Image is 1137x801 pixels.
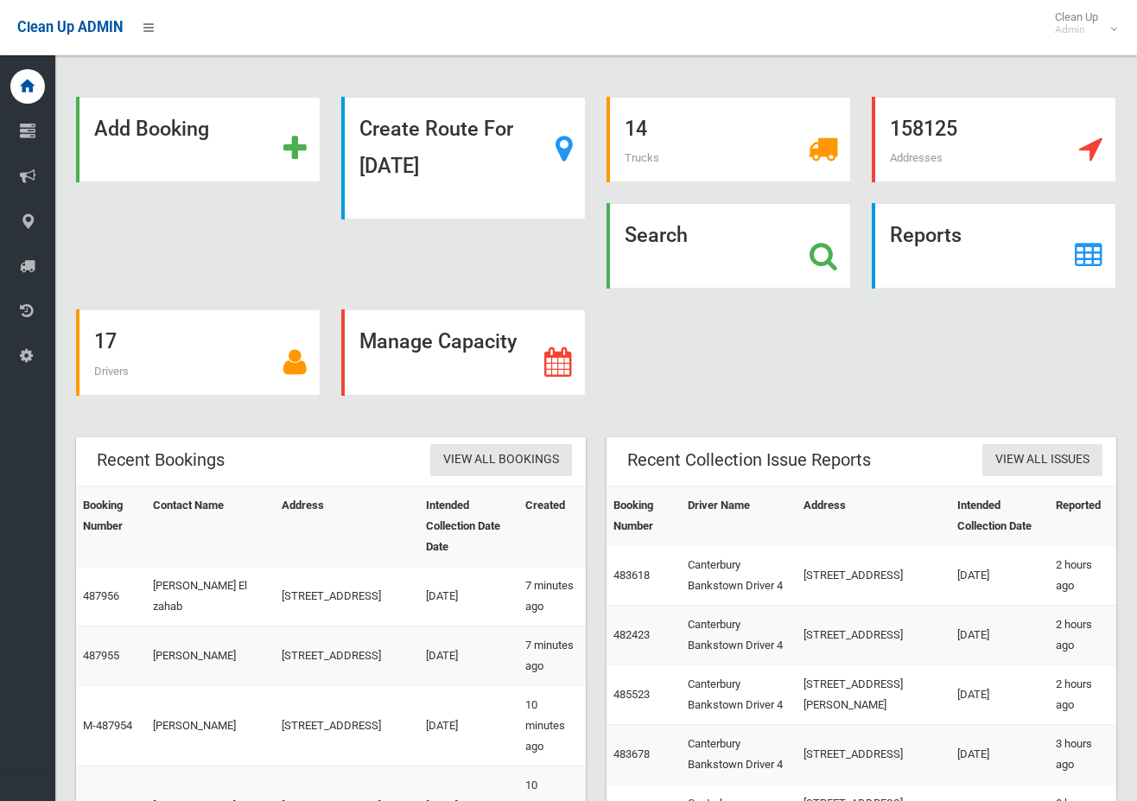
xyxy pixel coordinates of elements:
[625,117,647,141] strong: 14
[613,688,650,701] a: 485523
[83,649,119,662] a: 487955
[625,151,659,164] span: Trucks
[613,569,650,582] a: 483618
[797,664,950,724] td: [STREET_ADDRESS][PERSON_NAME]
[872,97,1116,182] a: 158125 Addresses
[681,724,797,784] td: Canterbury Bankstown Driver 4
[94,117,209,141] strong: Add Booking
[797,486,950,545] th: Address
[681,486,797,545] th: Driver Name
[607,97,851,182] a: 14 Trucks
[359,117,513,178] strong: Create Route For [DATE]
[797,724,950,784] td: [STREET_ADDRESS]
[76,97,321,182] a: Add Booking
[613,747,650,760] a: 483678
[341,309,586,395] a: Manage Capacity
[890,151,943,164] span: Addresses
[950,724,1048,784] td: [DATE]
[607,486,681,545] th: Booking Number
[518,486,586,566] th: Created
[419,626,518,685] td: [DATE]
[1049,724,1116,784] td: 3 hours ago
[797,545,950,605] td: [STREET_ADDRESS]
[890,223,962,247] strong: Reports
[681,605,797,664] td: Canterbury Bankstown Driver 4
[146,566,276,626] td: [PERSON_NAME] El zahab
[275,685,419,766] td: [STREET_ADDRESS]
[83,589,119,602] a: 487956
[1055,23,1098,36] small: Admin
[359,329,517,353] strong: Manage Capacity
[419,685,518,766] td: [DATE]
[797,605,950,664] td: [STREET_ADDRESS]
[76,443,245,477] header: Recent Bookings
[83,719,132,732] a: M-487954
[1049,545,1116,605] td: 2 hours ago
[275,626,419,685] td: [STREET_ADDRESS]
[419,566,518,626] td: [DATE]
[872,203,1116,289] a: Reports
[1049,605,1116,664] td: 2 hours ago
[76,309,321,395] a: 17 Drivers
[982,444,1102,476] a: View All Issues
[625,223,688,247] strong: Search
[950,664,1048,724] td: [DATE]
[275,486,419,566] th: Address
[890,117,957,141] strong: 158125
[17,19,123,35] span: Clean Up ADMIN
[146,486,276,566] th: Contact Name
[681,545,797,605] td: Canterbury Bankstown Driver 4
[146,626,276,685] td: [PERSON_NAME]
[950,486,1048,545] th: Intended Collection Date
[76,486,146,566] th: Booking Number
[430,444,572,476] a: View All Bookings
[518,626,586,685] td: 7 minutes ago
[518,685,586,766] td: 10 minutes ago
[94,365,129,378] span: Drivers
[1046,10,1115,36] span: Clean Up
[607,203,851,289] a: Search
[518,566,586,626] td: 7 minutes ago
[94,329,117,353] strong: 17
[419,486,518,566] th: Intended Collection Date Date
[613,628,650,641] a: 482423
[950,605,1048,664] td: [DATE]
[275,566,419,626] td: [STREET_ADDRESS]
[1049,486,1116,545] th: Reported
[146,685,276,766] td: [PERSON_NAME]
[1049,664,1116,724] td: 2 hours ago
[607,443,892,477] header: Recent Collection Issue Reports
[341,97,586,219] a: Create Route For [DATE]
[681,664,797,724] td: Canterbury Bankstown Driver 4
[950,545,1048,605] td: [DATE]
